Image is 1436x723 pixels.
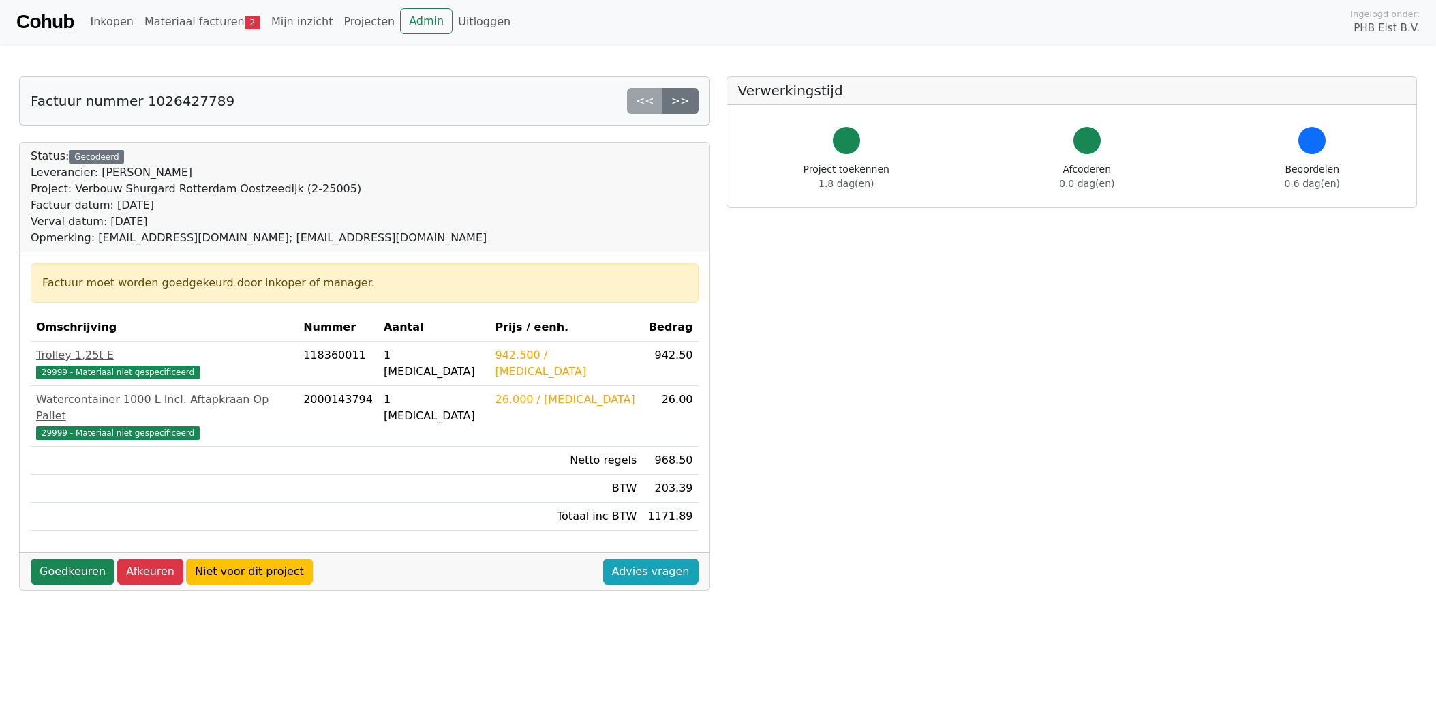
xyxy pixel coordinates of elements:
div: Beoordelen [1285,162,1340,191]
th: Nummer [298,314,378,342]
div: Project toekennen [804,162,889,191]
span: 0.0 dag(en) [1059,178,1114,189]
a: Inkopen [85,8,138,35]
div: Trolley 1,25t E [36,347,292,364]
div: 1 [MEDICAL_DATA] [384,392,485,424]
div: Verval datum: [DATE] [31,213,487,230]
div: 1 [MEDICAL_DATA] [384,347,485,380]
div: Factuur datum: [DATE] [31,197,487,213]
td: 1171.89 [642,503,698,531]
span: 2 [245,16,260,29]
span: 1.8 dag(en) [819,178,874,189]
div: Project: Verbouw Shurgard Rotterdam Oostzeedijk (2-25005) [31,181,487,197]
td: 118360011 [298,342,378,386]
td: Totaal inc BTW [490,503,643,531]
a: Cohub [16,5,74,38]
th: Omschrijving [31,314,298,342]
a: Watercontainer 1000 L Incl. Aftapkraan Op Pallet29999 - Materiaal niet gespecificeerd [36,392,292,441]
div: Watercontainer 1000 L Incl. Aftapkraan Op Pallet [36,392,292,424]
span: PHB Elst B.V. [1354,20,1420,36]
a: Admin [400,8,453,34]
th: Bedrag [642,314,698,342]
th: Aantal [378,314,490,342]
div: Afcoderen [1059,162,1114,191]
a: Uitloggen [453,8,516,35]
a: Afkeuren [117,559,183,585]
td: 2000143794 [298,386,378,447]
h5: Verwerkingstijd [738,83,1406,99]
a: Trolley 1,25t E29999 - Materiaal niet gespecificeerd [36,347,292,380]
div: Factuur moet worden goedgekeurd door inkoper of manager. [42,275,687,291]
th: Prijs / eenh. [490,314,643,342]
div: Opmerking: [EMAIL_ADDRESS][DOMAIN_NAME]; [EMAIL_ADDRESS][DOMAIN_NAME] [31,230,487,246]
td: 26.00 [642,386,698,447]
a: Mijn inzicht [266,8,339,35]
td: BTW [490,475,643,503]
div: Leverancier: [PERSON_NAME] [31,164,487,181]
div: 26.000 / [MEDICAL_DATA] [495,392,637,408]
a: >> [662,88,699,114]
a: Projecten [338,8,400,35]
td: 968.50 [642,447,698,475]
span: 0.6 dag(en) [1285,178,1340,189]
td: 203.39 [642,475,698,503]
a: Goedkeuren [31,559,114,585]
div: 942.500 / [MEDICAL_DATA] [495,347,637,380]
td: 942.50 [642,342,698,386]
a: Niet voor dit project [186,559,313,585]
h5: Factuur nummer 1026427789 [31,93,234,109]
a: Materiaal facturen2 [139,8,266,35]
div: Gecodeerd [69,150,124,164]
span: Ingelogd onder: [1350,8,1420,20]
span: 29999 - Materiaal niet gespecificeerd [36,426,200,440]
td: Netto regels [490,447,643,475]
a: Advies vragen [603,559,699,585]
div: Status: [31,148,487,246]
span: 29999 - Materiaal niet gespecificeerd [36,366,200,379]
